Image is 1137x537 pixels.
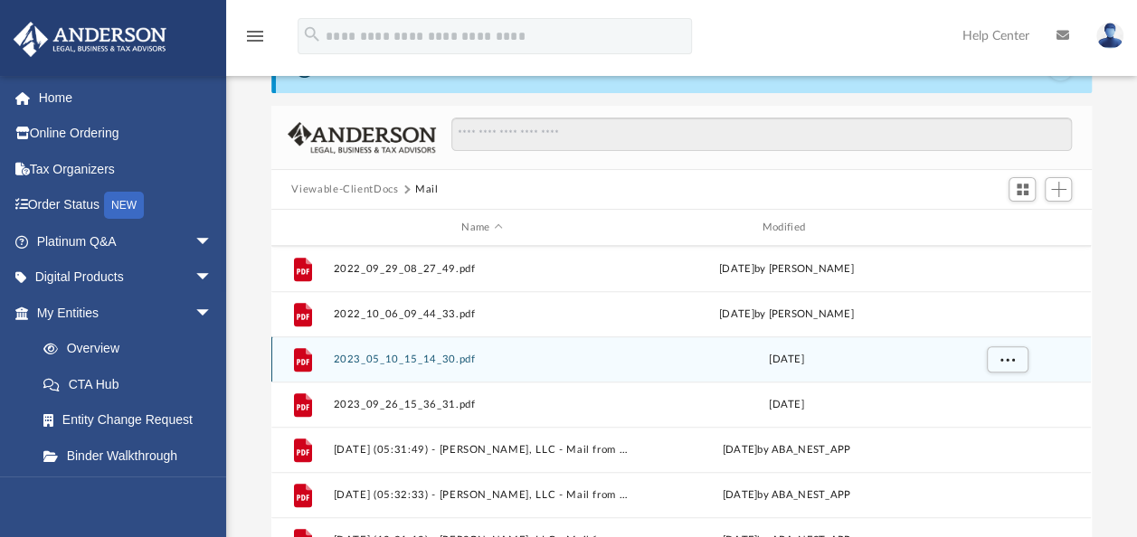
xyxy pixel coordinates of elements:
div: [DATE] by ABA_NEST_APP [639,487,935,504]
div: [DATE] [639,397,935,413]
a: Digital Productsarrow_drop_down [13,259,240,296]
a: menu [244,34,266,47]
div: [DATE] by [PERSON_NAME] [639,261,935,278]
button: 2022_10_06_09_44_33.pdf [334,308,630,320]
div: id [280,220,325,236]
a: Tax Organizers [13,151,240,187]
button: 2023_05_10_15_14_30.pdf [334,353,630,365]
div: Modified [638,220,935,236]
input: Search files and folders [451,118,1072,152]
button: Mail [415,182,439,198]
div: [DATE] [639,352,935,368]
i: search [302,24,322,44]
button: Add [1045,177,1072,203]
a: Order StatusNEW [13,187,240,224]
button: More options [987,346,1028,373]
button: Switch to Grid View [1009,177,1036,203]
div: id [943,220,1070,236]
a: CTA Hub [25,366,240,402]
button: Viewable-ClientDocs [291,182,398,198]
a: My Entitiesarrow_drop_down [13,295,240,331]
div: NEW [104,192,144,219]
a: Entity Change Request [25,402,240,438]
button: [DATE] (05:32:33) - [PERSON_NAME], LLC - Mail from BANK OF AMERICA.pdf [334,489,630,501]
img: Anderson Advisors Platinum Portal [8,22,172,57]
a: Online Ordering [13,116,240,152]
a: Binder Walkthrough [25,438,240,474]
div: [DATE] by ABA_NEST_APP [639,442,935,458]
a: Platinum Q&Aarrow_drop_down [13,223,240,259]
div: Name [333,220,630,236]
i: menu [244,25,266,47]
button: 2023_09_26_15_36_31.pdf [334,399,630,410]
span: arrow_drop_down [194,259,231,297]
a: Home [13,80,240,116]
img: User Pic [1096,23,1123,49]
div: [DATE] by [PERSON_NAME] [639,306,935,323]
a: My Blueprint [25,474,231,510]
button: [DATE] (05:31:49) - [PERSON_NAME], LLC - Mail from BANK OF AMERICA.pdf [334,444,630,456]
span: arrow_drop_down [194,223,231,260]
button: 2022_09_29_08_27_49.pdf [334,263,630,275]
a: Overview [25,331,240,367]
span: arrow_drop_down [194,295,231,332]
